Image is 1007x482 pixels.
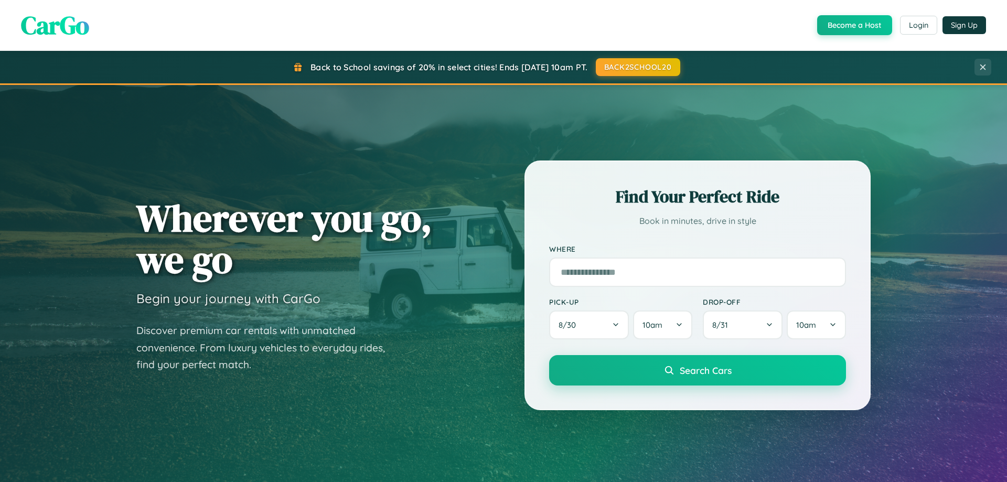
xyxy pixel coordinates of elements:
button: Become a Host [817,15,892,35]
label: Where [549,244,846,253]
span: 8 / 31 [712,320,733,330]
span: 8 / 30 [559,320,581,330]
h1: Wherever you go, we go [136,197,432,280]
button: 10am [787,310,846,339]
button: 8/31 [703,310,783,339]
label: Drop-off [703,297,846,306]
button: Login [900,16,937,35]
span: Back to School savings of 20% in select cities! Ends [DATE] 10am PT. [310,62,587,72]
span: Search Cars [680,365,732,376]
span: 10am [642,320,662,330]
h3: Begin your journey with CarGo [136,291,320,306]
p: Discover premium car rentals with unmatched convenience. From luxury vehicles to everyday rides, ... [136,322,399,373]
button: BACK2SCHOOL20 [596,58,680,76]
p: Book in minutes, drive in style [549,213,846,229]
span: CarGo [21,8,89,42]
button: Sign Up [942,16,986,34]
label: Pick-up [549,297,692,306]
span: 10am [796,320,816,330]
button: 10am [633,310,692,339]
h2: Find Your Perfect Ride [549,185,846,208]
button: Search Cars [549,355,846,385]
button: 8/30 [549,310,629,339]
